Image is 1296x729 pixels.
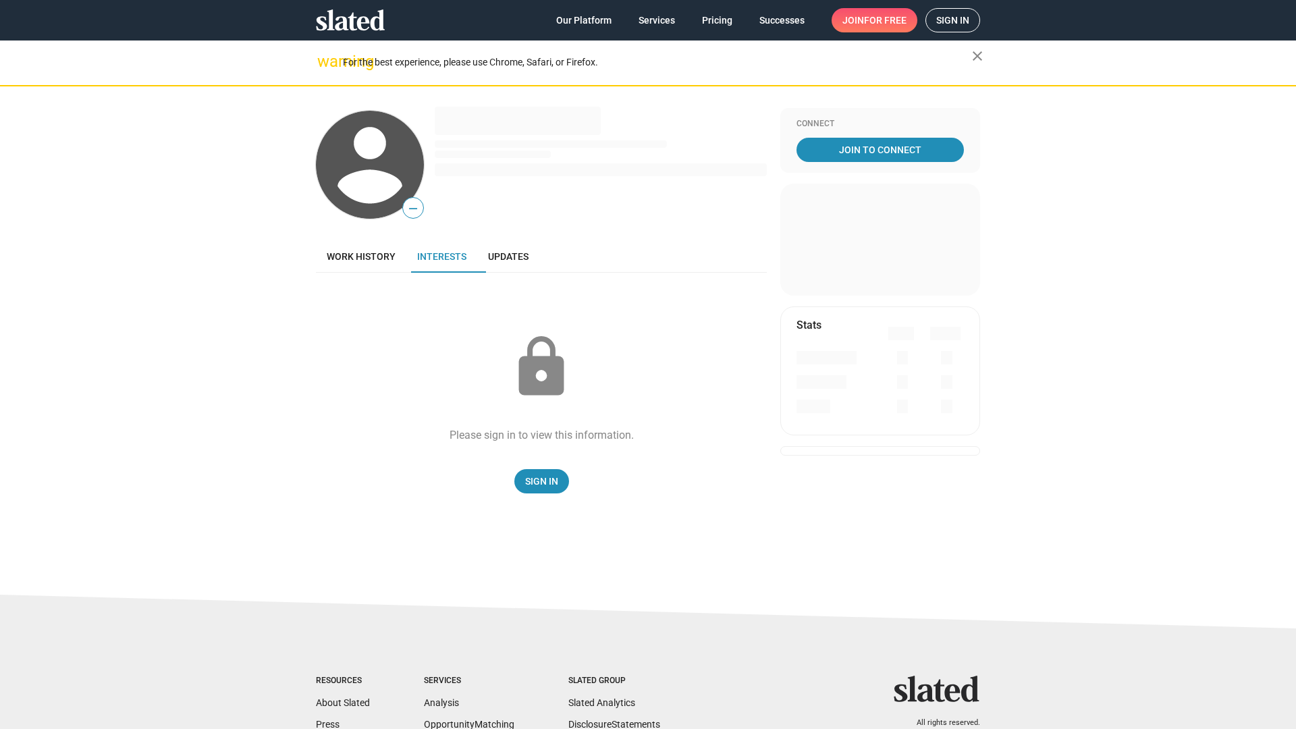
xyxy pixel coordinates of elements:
[316,676,370,686] div: Resources
[556,8,612,32] span: Our Platform
[691,8,743,32] a: Pricing
[488,251,529,262] span: Updates
[796,119,964,130] div: Connect
[799,138,961,162] span: Join To Connect
[936,9,969,32] span: Sign in
[749,8,815,32] a: Successes
[424,697,459,708] a: Analysis
[864,8,907,32] span: for free
[628,8,686,32] a: Services
[796,138,964,162] a: Join To Connect
[327,251,396,262] span: Work history
[545,8,622,32] a: Our Platform
[508,333,575,401] mat-icon: lock
[403,200,423,217] span: —
[316,240,406,273] a: Work history
[514,469,569,493] a: Sign In
[477,240,539,273] a: Updates
[525,469,558,493] span: Sign In
[317,53,333,70] mat-icon: warning
[842,8,907,32] span: Join
[316,697,370,708] a: About Slated
[406,240,477,273] a: Interests
[424,676,514,686] div: Services
[969,48,986,64] mat-icon: close
[417,251,466,262] span: Interests
[639,8,675,32] span: Services
[702,8,732,32] span: Pricing
[450,428,634,442] div: Please sign in to view this information.
[568,697,635,708] a: Slated Analytics
[343,53,972,72] div: For the best experience, please use Chrome, Safari, or Firefox.
[925,8,980,32] a: Sign in
[832,8,917,32] a: Joinfor free
[568,676,660,686] div: Slated Group
[759,8,805,32] span: Successes
[796,318,821,332] mat-card-title: Stats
